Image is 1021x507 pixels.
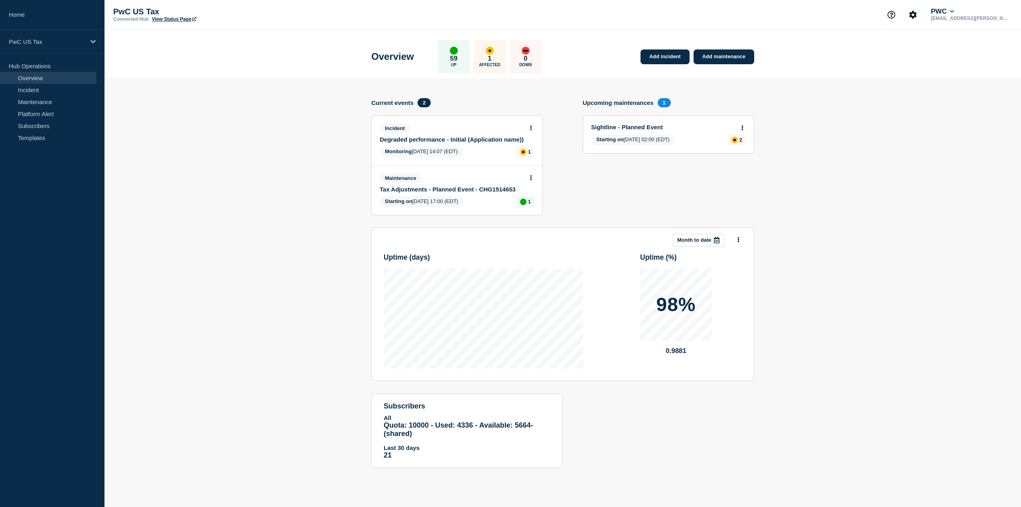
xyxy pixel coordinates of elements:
h3: Uptime ( days ) [384,253,583,262]
span: 1 [658,98,671,107]
a: Add maintenance [694,49,754,64]
span: Monitoring [385,148,412,154]
p: Up [451,63,457,67]
span: Maintenance [380,174,422,183]
p: Month to date [677,237,711,243]
a: Degraded performance - Initial (Application name)) [380,136,524,143]
div: affected [731,137,738,143]
p: 1 [528,199,531,205]
span: Starting on [596,136,624,142]
span: 2 [418,98,431,107]
button: PWC [929,8,956,16]
p: 98% [656,295,696,314]
div: up [450,47,458,55]
button: Account settings [905,6,921,23]
p: Last 30 days [384,444,550,451]
span: Quota: 10000 - Used: 4336 - Available: 5664 - (shared) [384,421,533,438]
p: Affected [479,63,500,67]
h3: Uptime ( % ) [640,253,742,262]
a: View Status Page [152,16,196,22]
h1: Overview [371,51,414,62]
a: Sightline - Planned Event [591,124,735,130]
p: PwC US Tax [113,7,273,16]
button: Month to date [673,234,724,247]
span: [DATE] 14:07 (EDT) [380,147,463,157]
div: affected [486,47,494,55]
p: Down [519,63,532,67]
p: 2 [739,137,742,143]
h4: Upcoming maintenances [583,99,654,106]
p: All [384,414,550,421]
p: 1 [528,149,531,155]
h4: Current events [371,99,414,106]
a: Tax Adjustments - Planned Event - CHG1514653 [380,186,524,193]
h4: subscribers [384,402,550,410]
p: PwC US Tax [9,38,85,45]
span: [DATE] 17:00 (EDT) [380,197,463,207]
span: [DATE] 02:00 (EDT) [591,135,675,145]
p: 1 [488,55,491,63]
p: 0 [524,55,527,63]
p: 59 [450,55,457,63]
div: down [522,47,530,55]
a: Add incident [641,49,690,64]
div: up [520,199,526,205]
span: Starting on [385,198,412,204]
p: Connected Hub [113,16,149,22]
p: 0.9881 [640,347,712,355]
button: Support [883,6,900,23]
div: affected [520,149,526,155]
p: [EMAIL_ADDRESS][PERSON_NAME][DOMAIN_NAME] [929,16,1012,21]
span: Incident [380,124,410,133]
p: 21 [384,451,550,460]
